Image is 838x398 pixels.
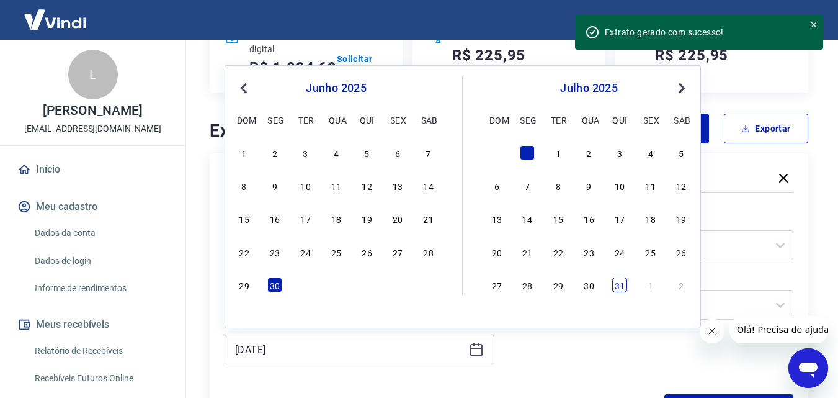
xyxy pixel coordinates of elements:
div: Choose sexta-feira, 4 de julho de 2025 [643,145,658,160]
div: Choose domingo, 27 de julho de 2025 [489,278,504,292]
div: Choose quinta-feira, 19 de junho de 2025 [360,211,375,226]
div: ter [551,112,566,127]
div: Choose quinta-feira, 26 de junho de 2025 [360,245,375,260]
div: Choose sábado, 28 de junho de 2025 [421,245,436,260]
p: Saldo conta digital [249,30,324,55]
div: Choose domingo, 29 de junho de 2025 [489,145,504,160]
input: Data final [235,340,464,359]
div: Choose segunda-feira, 2 de junho de 2025 [267,145,282,160]
div: sab [674,112,689,127]
div: Choose quarta-feira, 23 de julho de 2025 [582,245,597,260]
div: Choose segunda-feira, 16 de junho de 2025 [267,211,282,226]
div: Choose sexta-feira, 13 de junho de 2025 [390,178,405,193]
div: Choose segunda-feira, 23 de junho de 2025 [267,245,282,260]
button: Previous Month [236,81,251,96]
div: seg [267,112,282,127]
div: Choose terça-feira, 17 de junho de 2025 [298,211,313,226]
div: dom [237,112,252,127]
div: Extrato gerado com sucesso! [605,26,795,38]
div: Choose terça-feira, 8 de julho de 2025 [551,178,566,193]
div: Choose quinta-feira, 3 de julho de 2025 [612,145,627,160]
span: Olá! Precisa de ajuda? [7,9,104,19]
div: Choose segunda-feira, 28 de julho de 2025 [520,278,535,292]
button: Meus recebíveis [15,311,171,338]
div: Choose sexta-feira, 18 de julho de 2025 [643,211,658,226]
div: Choose quinta-feira, 31 de julho de 2025 [612,278,627,292]
div: Choose quarta-feira, 16 de julho de 2025 [582,211,597,226]
div: Choose terça-feira, 10 de junho de 2025 [298,178,313,193]
div: julho 2025 [488,81,690,96]
div: seg [520,112,535,127]
div: Choose sábado, 19 de julho de 2025 [674,211,689,226]
div: Choose sexta-feira, 25 de julho de 2025 [643,245,658,260]
div: junho 2025 [235,81,437,96]
div: Choose quinta-feira, 3 de julho de 2025 [360,278,375,292]
div: Choose sábado, 2 de agosto de 2025 [674,278,689,292]
div: dom [489,112,504,127]
div: Choose sexta-feira, 6 de junho de 2025 [390,145,405,160]
div: Choose segunda-feira, 7 de julho de 2025 [520,178,535,193]
div: Choose quarta-feira, 18 de junho de 2025 [329,211,344,226]
a: Relatório de Recebíveis [30,338,171,364]
div: Choose sábado, 14 de junho de 2025 [421,178,436,193]
div: Choose quarta-feira, 11 de junho de 2025 [329,178,344,193]
div: sex [390,112,405,127]
div: qua [582,112,597,127]
div: Choose terça-feira, 15 de julho de 2025 [551,211,566,226]
div: Choose domingo, 6 de julho de 2025 [489,178,504,193]
div: Choose segunda-feira, 9 de junho de 2025 [267,178,282,193]
div: Choose quinta-feira, 12 de junho de 2025 [360,178,375,193]
div: Choose sexta-feira, 20 de junho de 2025 [390,211,405,226]
div: Choose quarta-feira, 30 de julho de 2025 [582,278,597,292]
a: Início [15,156,171,183]
div: Choose quarta-feira, 2 de julho de 2025 [582,145,597,160]
div: month 2025-07 [488,143,690,294]
div: Choose sábado, 21 de junho de 2025 [421,211,436,226]
div: Choose domingo, 1 de junho de 2025 [237,145,252,160]
div: Choose segunda-feira, 30 de junho de 2025 [520,145,535,160]
div: Choose sexta-feira, 4 de julho de 2025 [390,278,405,292]
p: [PERSON_NAME] [43,104,142,117]
div: Choose terça-feira, 1 de julho de 2025 [551,145,566,160]
div: Choose sexta-feira, 11 de julho de 2025 [643,178,658,193]
div: Choose sábado, 5 de julho de 2025 [421,278,436,292]
iframe: Botão para abrir a janela de mensagens [788,348,828,388]
div: Choose segunda-feira, 14 de julho de 2025 [520,211,535,226]
button: Meu cadastro [15,193,171,220]
div: Choose domingo, 20 de julho de 2025 [489,245,504,260]
div: Choose sexta-feira, 27 de junho de 2025 [390,245,405,260]
button: Next Month [674,81,689,96]
iframe: Fechar mensagem [700,319,724,343]
div: Choose domingo, 22 de junho de 2025 [237,245,252,260]
div: qui [360,112,375,127]
iframe: Mensagem da empresa [729,316,828,343]
div: Choose domingo, 15 de junho de 2025 [237,211,252,226]
div: Choose quarta-feira, 2 de julho de 2025 [329,278,344,292]
div: Choose quinta-feira, 24 de julho de 2025 [612,245,627,260]
div: Choose terça-feira, 24 de junho de 2025 [298,245,313,260]
h5: R$ 225,95 [452,45,525,65]
div: Choose sábado, 12 de julho de 2025 [674,178,689,193]
div: Choose domingo, 29 de junho de 2025 [237,278,252,292]
div: Choose quinta-feira, 5 de junho de 2025 [360,145,375,160]
div: ter [298,112,313,127]
div: Choose terça-feira, 1 de julho de 2025 [298,278,313,292]
div: Choose quarta-feira, 4 de junho de 2025 [329,145,344,160]
div: month 2025-06 [235,143,437,294]
img: Vindi [15,1,96,38]
h5: R$ 1.094,69 [249,58,337,78]
div: qui [612,112,627,127]
a: Informe de rendimentos [30,276,171,301]
p: [EMAIL_ADDRESS][DOMAIN_NAME] [24,122,161,135]
div: Choose segunda-feira, 21 de julho de 2025 [520,245,535,260]
div: Choose terça-feira, 3 de junho de 2025 [298,145,313,160]
div: Choose segunda-feira, 30 de junho de 2025 [267,278,282,292]
div: Choose quarta-feira, 25 de junho de 2025 [329,245,344,260]
div: Choose terça-feira, 22 de julho de 2025 [551,245,566,260]
div: Choose quarta-feira, 9 de julho de 2025 [582,178,597,193]
a: Recebíveis Futuros Online [30,366,171,391]
div: Choose sábado, 5 de julho de 2025 [674,145,689,160]
h5: R$ 225,95 [655,45,728,65]
a: Solicitar Saque [337,53,388,78]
